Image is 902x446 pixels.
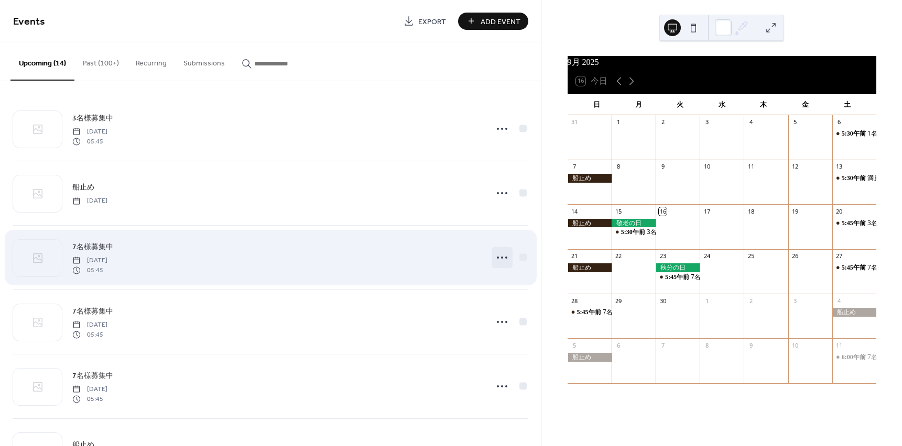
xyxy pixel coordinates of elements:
[659,341,667,349] div: 7
[703,341,711,349] div: 8
[568,308,612,317] div: 7名様募集中
[832,308,876,317] div: 船止め
[568,56,876,69] div: 9月 2025
[72,330,107,339] span: 05:45
[842,353,868,362] span: 6:00午前
[835,118,843,126] div: 6
[832,353,876,362] div: 7名様募集中
[72,182,94,193] span: 船止め
[615,297,623,305] div: 29
[791,297,799,305] div: 3
[656,263,700,272] div: 秋分の日
[835,297,843,305] div: 4
[72,256,107,265] span: [DATE]
[72,242,113,253] span: 7名様募集中
[568,263,612,272] div: 船止め
[832,219,876,228] div: 3名様募集中
[747,118,755,126] div: 4
[842,219,868,228] span: 5:45午前
[127,42,175,80] button: Recurring
[571,163,579,171] div: 7
[72,127,107,137] span: [DATE]
[785,94,827,115] div: 金
[659,252,667,260] div: 23
[571,252,579,260] div: 21
[703,297,711,305] div: 1
[842,174,868,183] span: 5:30午前
[835,252,843,260] div: 27
[571,207,579,215] div: 14
[10,42,74,81] button: Upcoming (14)
[612,219,656,228] div: 敬老の日
[72,371,113,382] span: 7名様募集中
[481,16,520,27] span: Add Event
[835,207,843,215] div: 20
[665,273,692,282] span: 5:45午前
[868,174,894,183] div: 満員御礼
[72,113,113,124] span: 3名様募集中
[791,341,799,349] div: 10
[72,370,113,382] a: 7名様募集中
[458,13,528,30] button: Add Event
[72,305,113,317] a: 7名様募集中
[701,94,743,115] div: 水
[791,207,799,215] div: 19
[791,118,799,126] div: 5
[692,273,727,282] div: 7名様募集中
[747,252,755,260] div: 25
[604,308,639,317] div: 7名様募集中
[571,341,579,349] div: 5
[72,196,107,206] span: [DATE]
[747,163,755,171] div: 11
[72,385,107,394] span: [DATE]
[656,273,700,282] div: 7名様募集中
[621,228,648,237] span: 5:30午前
[418,16,446,27] span: Export
[648,228,683,237] div: 3名様募集中
[72,306,113,317] span: 7名様募集中
[175,42,233,80] button: Submissions
[703,207,711,215] div: 17
[791,163,799,171] div: 12
[615,207,623,215] div: 15
[612,228,656,237] div: 3名様募集中
[568,353,612,362] div: 船止め
[842,263,868,272] span: 5:45午前
[571,118,579,126] div: 31
[842,129,868,138] span: 5:30午前
[659,118,667,126] div: 2
[72,265,107,275] span: 05:45
[568,219,612,228] div: 船止め
[659,207,667,215] div: 16
[13,12,45,32] span: Events
[743,94,785,115] div: 木
[615,118,623,126] div: 1
[577,308,604,317] span: 5:45午前
[747,207,755,215] div: 18
[617,94,659,115] div: 月
[72,241,113,253] a: 7名様募集中
[747,297,755,305] div: 2
[747,341,755,349] div: 9
[72,112,113,124] a: 3名様募集中
[703,163,711,171] div: 10
[703,118,711,126] div: 3
[615,163,623,171] div: 8
[659,163,667,171] div: 9
[835,163,843,171] div: 13
[832,174,876,183] div: 満員御礼
[835,341,843,349] div: 11
[832,263,876,272] div: 7名様募集中
[791,252,799,260] div: 26
[396,13,454,30] a: Export
[615,252,623,260] div: 22
[74,42,127,80] button: Past (100+)
[72,137,107,146] span: 05:45
[571,297,579,305] div: 28
[72,320,107,330] span: [DATE]
[659,94,701,115] div: 火
[568,174,612,183] div: 船止め
[826,94,868,115] div: 土
[703,252,711,260] div: 24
